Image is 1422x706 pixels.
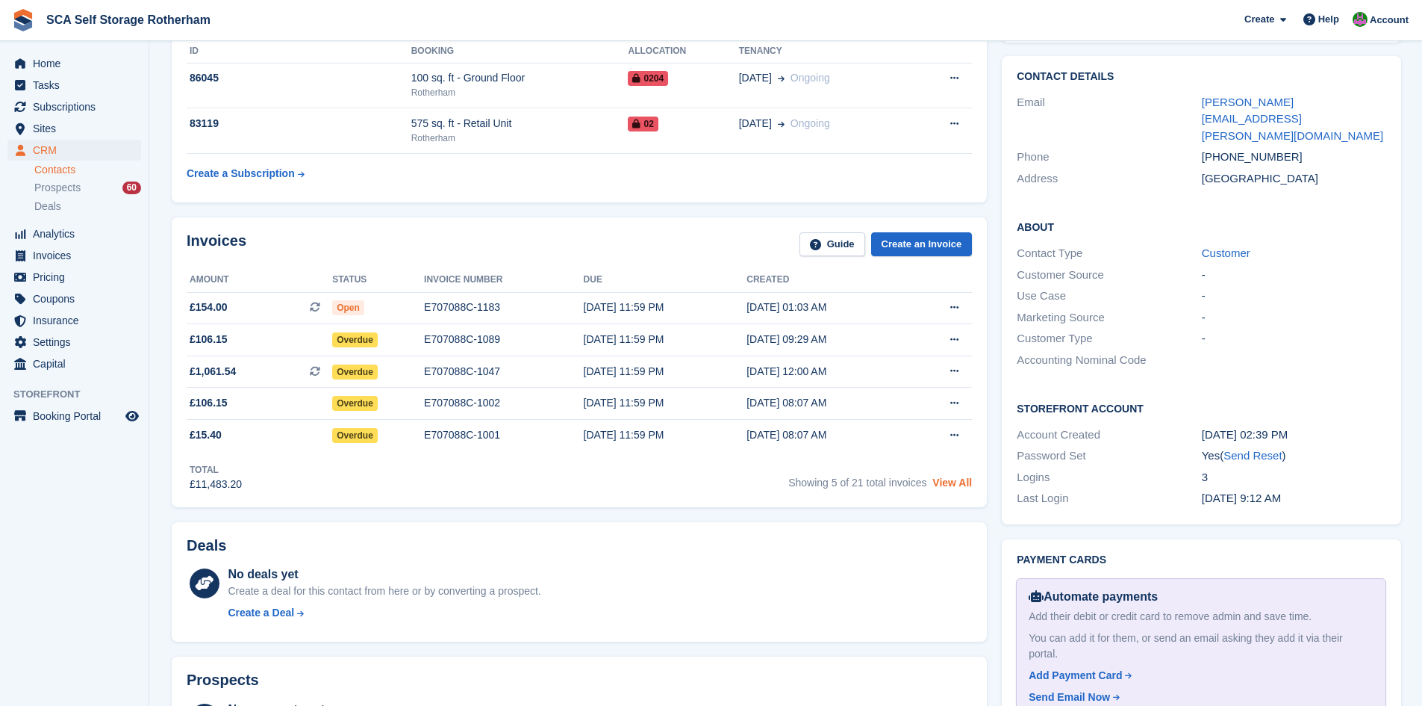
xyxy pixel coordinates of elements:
[123,407,141,425] a: Preview store
[1202,96,1383,142] a: [PERSON_NAME][EMAIL_ADDRESS][PERSON_NAME][DOMAIN_NAME]
[33,223,122,244] span: Analytics
[1202,247,1250,259] a: Customer
[33,267,122,288] span: Pricing
[584,364,747,380] div: [DATE] 11:59 PM
[871,232,973,257] a: Create an Invoice
[34,199,61,214] span: Deals
[33,332,122,353] span: Settings
[424,300,583,315] div: E707088C-1183
[932,477,972,489] a: View All
[1017,427,1201,444] div: Account Created
[187,116,411,131] div: 83119
[187,232,246,257] h2: Invoices
[332,268,424,292] th: Status
[33,353,122,374] span: Capital
[1318,12,1339,27] span: Help
[190,427,222,443] span: £15.40
[7,406,141,427] a: menu
[1202,309,1386,326] div: -
[628,117,658,131] span: 02
[190,332,228,347] span: £106.15
[739,70,772,86] span: [DATE]
[7,332,141,353] a: menu
[13,387,149,402] span: Storefront
[33,118,122,139] span: Sites
[1202,469,1386,486] div: 3
[1017,469,1201,486] div: Logins
[424,364,583,380] div: E707088C-1047
[33,53,122,74] span: Home
[584,268,747,292] th: Due
[1017,245,1201,262] div: Contact Type
[790,72,830,84] span: Ongoing
[1202,330,1386,347] div: -
[788,477,926,489] span: Showing 5 of 21 total invoices
[187,537,226,554] h2: Deals
[7,245,141,266] a: menu
[424,332,583,347] div: E707088C-1089
[1029,588,1373,606] div: Automate payments
[34,180,141,196] a: Prospects 60
[424,427,583,443] div: E707088C-1001
[411,40,629,64] th: Booking
[1017,288,1201,305] div: Use Case
[746,268,908,292] th: Created
[187,268,332,292] th: Amount
[1202,492,1281,504] time: 2025-05-16 08:12:35 UTC
[7,353,141,374] a: menu
[628,71,668,86] span: 0204
[33,75,122,96] span: Tasks
[33,96,122,117] span: Subscriptions
[190,395,228,411] span: £106.15
[1017,490,1201,507] div: Last Login
[1370,13,1409,28] span: Account
[1202,448,1386,465] div: Yes
[7,75,141,96] a: menu
[746,300,908,315] div: [DATE] 01:03 AM
[790,117,830,129] span: Ongoing
[746,364,908,380] div: [DATE] 12:00 AM
[332,428,378,443] span: Overdue
[1029,690,1110,705] div: Send Email Now
[584,427,747,443] div: [DATE] 11:59 PM
[1202,427,1386,444] div: [DATE] 02:39 PM
[33,140,122,161] span: CRM
[1017,309,1201,326] div: Marketing Source
[190,463,242,477] div: Total
[1353,12,1368,27] img: Sarah Race
[1017,170,1201,188] div: Address
[1017,94,1201,145] div: Email
[411,116,629,131] div: 575 sq. ft - Retail Unit
[190,477,242,492] div: £11,483.20
[1202,170,1386,188] div: [GEOGRAPHIC_DATA]
[332,300,364,315] span: Open
[190,364,236,380] span: £1,061.54
[332,365,378,380] span: Overdue
[1017,71,1386,83] h2: Contact Details
[1244,12,1274,27] span: Create
[7,288,141,309] a: menu
[1017,219,1386,234] h2: About
[1029,631,1373,662] div: You can add it for them, or send an email asking they add it via their portal.
[33,406,122,427] span: Booking Portal
[187,40,411,64] th: ID
[7,53,141,74] a: menu
[411,86,629,99] div: Rotherham
[187,672,259,689] h2: Prospects
[33,288,122,309] span: Coupons
[34,199,141,214] a: Deals
[7,310,141,331] a: menu
[7,267,141,288] a: menu
[190,300,228,315] span: £154.00
[1017,330,1201,347] div: Customer Type
[1202,149,1386,166] div: [PHONE_NUMBER]
[411,131,629,145] div: Rotherham
[332,332,378,347] span: Overdue
[799,232,865,257] a: Guide
[228,605,294,621] div: Create a Deal
[7,140,141,161] a: menu
[228,605,540,621] a: Create a Deal
[1029,609,1373,625] div: Add their debit or credit card to remove admin and save time.
[1029,668,1368,684] a: Add Payment Card
[228,583,540,599] div: Create a deal for this contact from here or by converting a prospect.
